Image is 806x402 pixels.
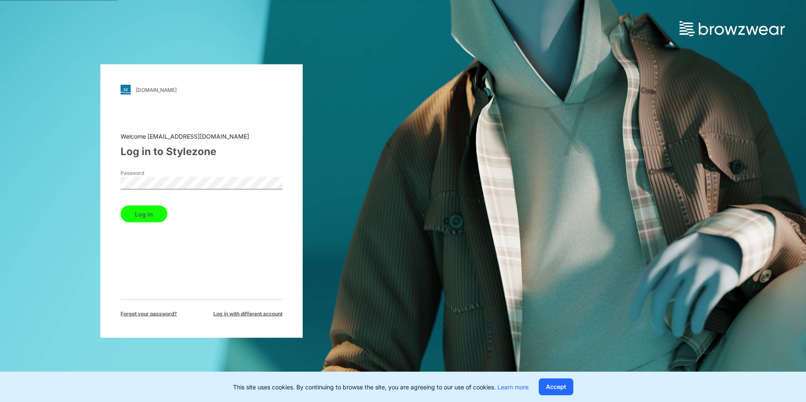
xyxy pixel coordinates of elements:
div: Welcome [EMAIL_ADDRESS][DOMAIN_NAME] [121,132,282,141]
button: Log in [121,206,167,222]
div: Log in to Stylezone [121,144,282,159]
a: Learn more [497,383,529,391]
span: Forget your password? [121,310,177,318]
p: This site uses cookies. By continuing to browse the site, you are agreeing to our use of cookies. [233,383,529,391]
div: [DOMAIN_NAME] [136,86,177,93]
span: Log in with different account [213,310,282,318]
img: svg+xml;base64,PHN2ZyB3aWR0aD0iMjgiIGhlaWdodD0iMjgiIHZpZXdCb3g9IjAgMCAyOCAyOCIgZmlsbD0ibm9uZSIgeG... [121,85,131,95]
button: Accept [539,378,573,395]
img: browzwear-logo.73288ffb.svg [680,21,785,36]
label: Password [121,169,180,177]
a: [DOMAIN_NAME] [121,85,282,95]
